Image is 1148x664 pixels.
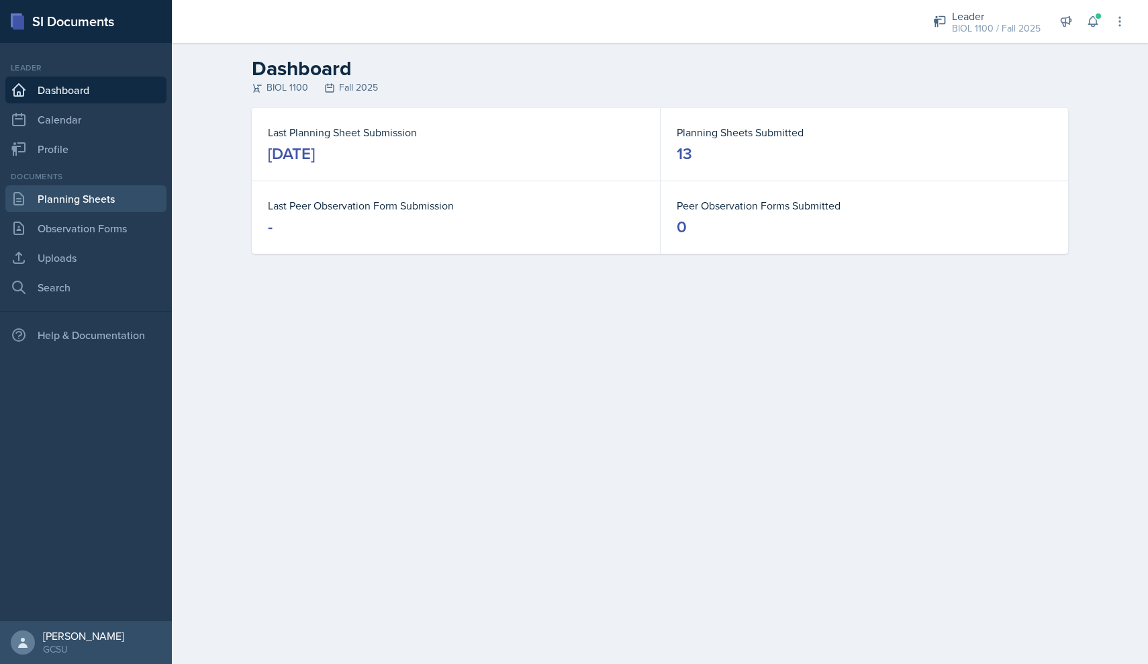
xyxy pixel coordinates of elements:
[677,197,1052,214] dt: Peer Observation Forms Submitted
[5,215,166,242] a: Observation Forms
[268,143,315,164] div: [DATE]
[5,322,166,348] div: Help & Documentation
[43,629,124,643] div: [PERSON_NAME]
[5,106,166,133] a: Calendar
[268,216,273,238] div: -
[5,274,166,301] a: Search
[268,124,644,140] dt: Last Planning Sheet Submission
[268,197,644,214] dt: Last Peer Observation Form Submission
[5,171,166,183] div: Documents
[5,185,166,212] a: Planning Sheets
[5,244,166,271] a: Uploads
[952,8,1041,24] div: Leader
[5,77,166,103] a: Dashboard
[252,81,1068,95] div: BIOL 1100 Fall 2025
[252,56,1068,81] h2: Dashboard
[677,124,1052,140] dt: Planning Sheets Submitted
[5,136,166,162] a: Profile
[952,21,1041,36] div: BIOL 1100 / Fall 2025
[677,143,692,164] div: 13
[43,643,124,656] div: GCSU
[677,216,687,238] div: 0
[5,62,166,74] div: Leader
